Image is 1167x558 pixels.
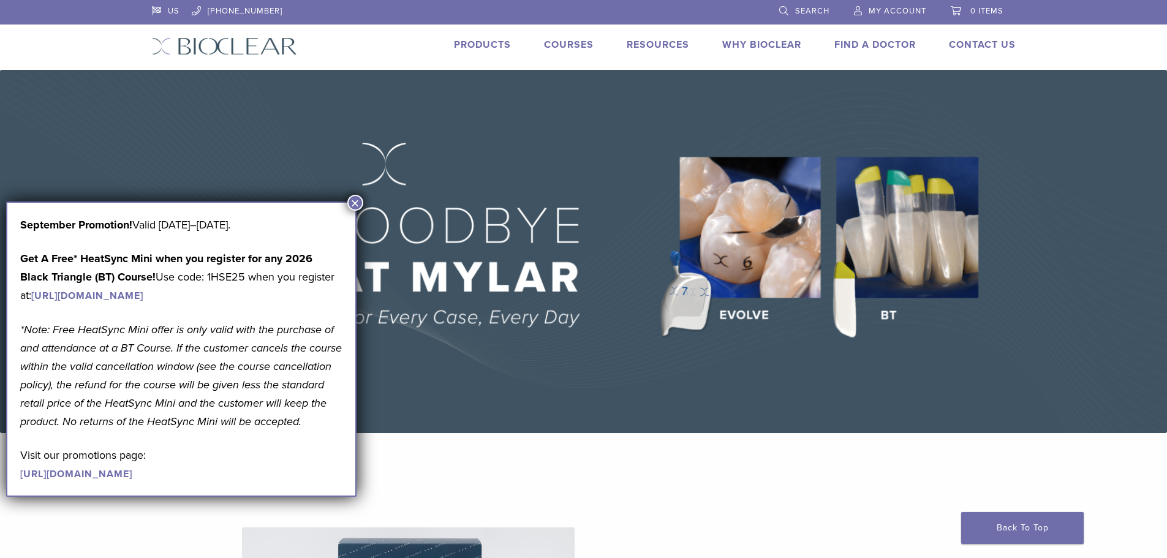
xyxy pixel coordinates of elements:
span: 0 items [970,6,1003,16]
a: Back To Top [961,512,1084,544]
a: Resources [627,39,689,51]
a: Courses [544,39,594,51]
p: Use code: 1HSE25 when you register at: [20,249,342,304]
a: Find A Doctor [834,39,916,51]
b: September Promotion! [20,218,132,232]
strong: Get A Free* HeatSync Mini when you register for any 2026 Black Triangle (BT) Course! [20,252,312,284]
a: [URL][DOMAIN_NAME] [31,290,143,302]
a: [URL][DOMAIN_NAME] [20,468,132,480]
span: My Account [869,6,926,16]
a: Contact Us [949,39,1016,51]
a: Why Bioclear [722,39,801,51]
p: Valid [DATE]–[DATE]. [20,216,342,234]
button: Close [347,195,363,211]
em: *Note: Free HeatSync Mini offer is only valid with the purchase of and attendance at a BT Course.... [20,323,342,428]
img: Bioclear [152,37,297,55]
span: Search [795,6,829,16]
p: Visit our promotions page: [20,446,342,483]
a: Products [454,39,511,51]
